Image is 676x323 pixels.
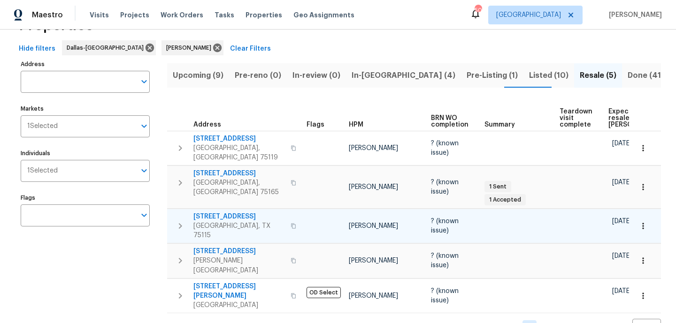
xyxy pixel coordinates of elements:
[484,121,515,128] span: Summary
[27,122,58,130] span: 1 Selected
[161,10,203,20] span: Work Orders
[431,288,459,304] span: ? (known issue)
[67,43,147,53] span: Dallas-[GEOGRAPHIC_DATA]
[19,21,93,30] span: Properties
[90,10,109,20] span: Visits
[138,75,151,88] button: Open
[612,288,632,294] span: [DATE]
[193,256,285,275] span: [PERSON_NAME][GEOGRAPHIC_DATA]
[138,164,151,177] button: Open
[431,179,459,195] span: ? (known issue)
[349,257,398,264] span: [PERSON_NAME]
[612,218,632,225] span: [DATE]
[560,108,592,128] span: Teardown visit complete
[352,69,455,82] span: In-[GEOGRAPHIC_DATA] (4)
[431,115,469,128] span: BRN WO completion
[292,69,340,82] span: In-review (0)
[27,167,58,175] span: 1 Selected
[580,69,616,82] span: Resale (5)
[496,10,561,20] span: [GEOGRAPHIC_DATA]
[235,69,281,82] span: Pre-reno (0)
[349,223,398,229] span: [PERSON_NAME]
[21,195,150,201] label: Flags
[193,143,285,162] span: [GEOGRAPHIC_DATA], [GEOGRAPHIC_DATA] 75119
[193,221,285,240] span: [GEOGRAPHIC_DATA], TX 75115
[193,212,285,221] span: [STREET_ADDRESS]
[431,253,459,269] span: ? (known issue)
[612,179,632,186] span: [DATE]
[193,282,285,300] span: [STREET_ADDRESS][PERSON_NAME]
[21,106,150,112] label: Markets
[485,183,510,191] span: 1 Sent
[431,140,459,156] span: ? (known issue)
[193,134,285,143] span: [STREET_ADDRESS]
[349,184,398,190] span: [PERSON_NAME]
[215,12,234,18] span: Tasks
[193,247,285,256] span: [STREET_ADDRESS]
[605,10,662,20] span: [PERSON_NAME]
[612,140,632,147] span: [DATE]
[628,69,669,82] span: Done (414)
[467,69,518,82] span: Pre-Listing (1)
[608,108,661,128] span: Expected resale [PERSON_NAME]
[246,10,282,20] span: Properties
[166,43,215,53] span: [PERSON_NAME]
[138,209,151,222] button: Open
[230,43,271,55] span: Clear Filters
[193,169,285,178] span: [STREET_ADDRESS]
[475,6,481,15] div: 50
[226,40,275,58] button: Clear Filters
[21,61,150,67] label: Address
[19,43,55,55] span: Hide filters
[529,69,568,82] span: Listed (10)
[161,40,223,55] div: [PERSON_NAME]
[120,10,149,20] span: Projects
[431,218,459,234] span: ? (known issue)
[349,293,398,299] span: [PERSON_NAME]
[32,10,63,20] span: Maestro
[193,300,285,310] span: [GEOGRAPHIC_DATA]
[485,196,525,204] span: 1 Accepted
[349,145,398,151] span: [PERSON_NAME]
[307,121,324,128] span: Flags
[349,121,363,128] span: HPM
[173,69,223,82] span: Upcoming (9)
[15,40,59,58] button: Hide filters
[193,178,285,197] span: [GEOGRAPHIC_DATA], [GEOGRAPHIC_DATA] 75165
[193,121,221,128] span: Address
[62,40,156,55] div: Dallas-[GEOGRAPHIC_DATA]
[138,120,151,133] button: Open
[612,253,632,259] span: [DATE]
[21,150,150,156] label: Individuals
[307,287,341,298] span: OD Select
[293,10,354,20] span: Geo Assignments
